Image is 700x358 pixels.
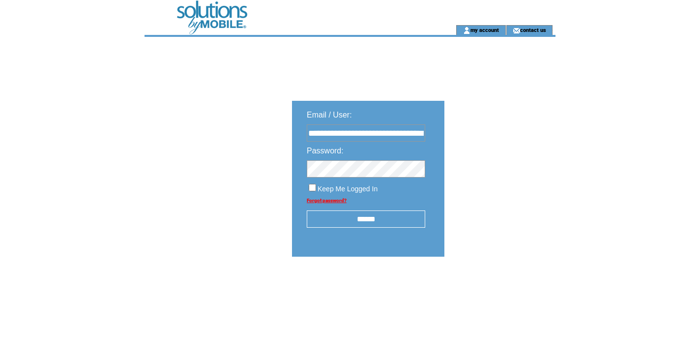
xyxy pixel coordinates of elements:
[463,27,470,34] img: account_icon.gif
[318,185,378,193] span: Keep Me Logged In
[307,111,352,119] span: Email / User:
[473,281,522,294] img: transparent.png
[307,147,344,155] span: Password:
[470,27,499,33] a: my account
[513,27,520,34] img: contact_us_icon.gif
[307,198,347,203] a: Forgot password?
[520,27,546,33] a: contact us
